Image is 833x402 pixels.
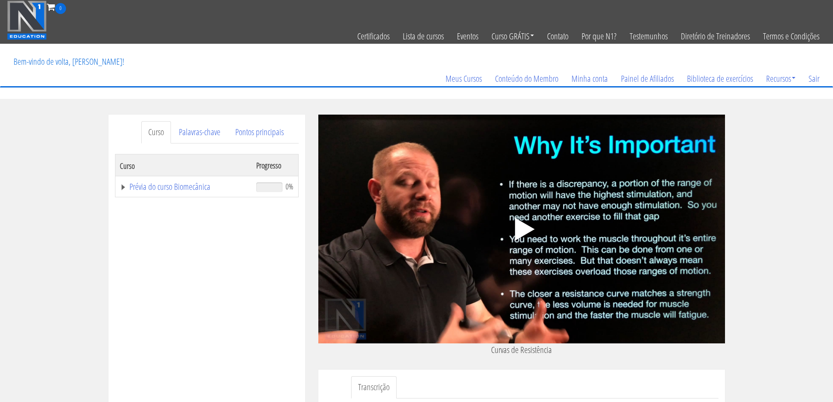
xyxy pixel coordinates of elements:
a: Painel de Afiliados [614,57,680,99]
font: Curso [120,161,135,171]
a: Pontos principais [228,121,291,143]
font: Pontos principais [235,126,284,138]
a: Curso GRÁTIS [485,14,540,57]
font: Por que N1? [582,30,617,42]
a: Por que N1? [575,14,623,57]
a: Conteúdo do Membro [488,57,565,99]
font: Progresso [256,160,281,171]
font: Biblioteca de exercícios [687,72,753,84]
a: Minha conta [565,57,614,99]
a: Recursos [760,57,802,99]
a: Eventos [450,14,485,57]
a: Diretório de Treinadores [674,14,756,57]
font: Conteúdo do Membro [495,72,558,84]
font: Curso GRÁTIS [491,30,530,42]
font: Contato [547,30,568,42]
font: Painel de Afiliados [621,72,674,84]
font: Bem-vindo de volta, [PERSON_NAME]! [14,56,124,67]
font: Minha conta [572,72,608,84]
a: Curso [141,121,171,143]
font: Eventos [457,30,478,42]
font: Transcrição [358,381,390,393]
font: Diretório de Treinadores [681,30,750,42]
font: Termos e Condições [763,30,819,42]
a: Certificados [351,14,396,57]
a: Palavras-chave [172,121,227,143]
img: n1-educação [7,0,47,40]
a: Lista de cursos [396,14,450,57]
font: Palavras-chave [179,126,220,138]
font: 0 [59,4,62,12]
a: Testemunhos [623,14,674,57]
a: Meus Cursos [439,57,488,99]
font: 0% [286,181,293,192]
a: 0 [47,1,66,13]
font: Curso [148,126,164,138]
font: Meus Cursos [446,72,482,84]
font: Prévia do curso Biomecânica [129,181,210,192]
a: Contato [540,14,575,57]
font: Curvas de Resistência [491,344,552,356]
font: Sair [809,72,819,84]
a: Transcrição [351,376,397,399]
font: Lista de cursos [403,30,444,42]
a: Biblioteca de exercícios [680,57,760,99]
a: Termos e Condições [756,14,826,57]
font: Recursos [766,72,791,84]
a: Sair [802,57,826,99]
font: Certificados [357,30,390,42]
font: Testemunhos [630,30,668,42]
a: Prévia do curso Biomecânica [120,182,247,191]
